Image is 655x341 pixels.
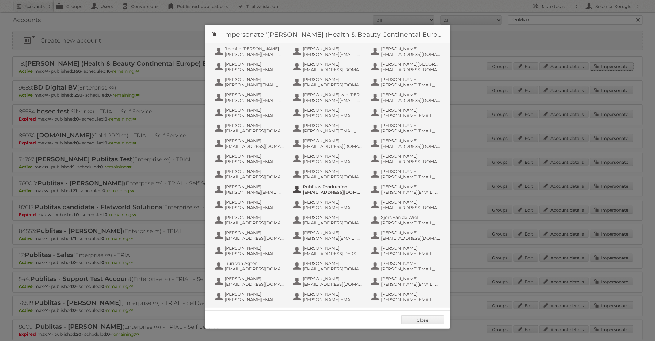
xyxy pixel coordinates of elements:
[214,91,286,104] button: [PERSON_NAME] [PERSON_NAME][EMAIL_ADDRESS][DOMAIN_NAME]
[371,291,443,303] button: [PERSON_NAME] [PERSON_NAME][EMAIL_ADDRESS][DOMAIN_NAME]
[303,107,363,113] span: [PERSON_NAME]
[371,153,443,165] button: [PERSON_NAME] [EMAIL_ADDRESS][DOMAIN_NAME]
[303,128,363,134] span: [PERSON_NAME][EMAIL_ADDRESS][DOMAIN_NAME]
[225,61,284,67] span: [PERSON_NAME]
[303,282,363,287] span: [EMAIL_ADDRESS][DOMAIN_NAME]
[303,77,363,82] span: [PERSON_NAME]
[371,260,443,272] button: [PERSON_NAME] [PERSON_NAME][EMAIL_ADDRESS][DOMAIN_NAME]
[214,61,286,73] button: [PERSON_NAME] [PERSON_NAME][EMAIL_ADDRESS][DOMAIN_NAME]
[371,45,443,58] button: [PERSON_NAME] [EMAIL_ADDRESS][DOMAIN_NAME]
[371,76,443,88] button: [PERSON_NAME] [PERSON_NAME][EMAIL_ADDRESS][DOMAIN_NAME]
[303,174,363,180] span: [EMAIL_ADDRESS][DOMAIN_NAME]
[214,245,286,257] button: [PERSON_NAME] [PERSON_NAME][EMAIL_ADDRESS][DOMAIN_NAME]
[303,159,363,164] span: [PERSON_NAME][EMAIL_ADDRESS][DOMAIN_NAME]
[225,52,284,57] span: [PERSON_NAME][EMAIL_ADDRESS][DOMAIN_NAME]
[381,138,441,144] span: [PERSON_NAME]
[225,138,284,144] span: [PERSON_NAME]
[225,113,284,118] span: [PERSON_NAME][EMAIL_ADDRESS][DOMAIN_NAME]
[371,168,443,180] button: [PERSON_NAME] [PERSON_NAME][EMAIL_ADDRESS][DOMAIN_NAME]
[214,153,286,165] button: [PERSON_NAME] [PERSON_NAME][EMAIL_ADDRESS][DOMAIN_NAME]
[303,230,363,236] span: [PERSON_NAME]
[303,169,363,174] span: [PERSON_NAME]
[303,46,363,52] span: [PERSON_NAME]
[214,275,286,288] button: [PERSON_NAME] [EMAIL_ADDRESS][DOMAIN_NAME]
[225,199,284,205] span: [PERSON_NAME]
[292,153,364,165] button: [PERSON_NAME] [PERSON_NAME][EMAIL_ADDRESS][DOMAIN_NAME]
[381,144,441,149] span: [EMAIL_ADDRESS][DOMAIN_NAME]
[225,98,284,103] span: [PERSON_NAME][EMAIL_ADDRESS][DOMAIN_NAME]
[303,113,363,118] span: [PERSON_NAME][EMAIL_ADDRESS][DOMAIN_NAME]
[214,107,286,119] button: [PERSON_NAME] [PERSON_NAME][EMAIL_ADDRESS][DOMAIN_NAME]
[225,190,284,195] span: [PERSON_NAME][EMAIL_ADDRESS][DOMAIN_NAME]
[292,45,364,58] button: [PERSON_NAME] [PERSON_NAME][EMAIL_ADDRESS][DOMAIN_NAME]
[303,138,363,144] span: [PERSON_NAME]
[303,153,363,159] span: [PERSON_NAME]
[214,260,286,272] button: Tiuri van Agten [EMAIL_ADDRESS][DOMAIN_NAME]
[214,137,286,150] button: [PERSON_NAME] [EMAIL_ADDRESS][DOMAIN_NAME]
[214,45,286,58] button: Jasmijn [PERSON_NAME] [PERSON_NAME][EMAIL_ADDRESS][DOMAIN_NAME]
[303,236,363,241] span: [PERSON_NAME][EMAIL_ADDRESS][DOMAIN_NAME]
[214,168,286,180] button: [PERSON_NAME] [EMAIL_ADDRESS][DOMAIN_NAME]
[225,261,284,266] span: Tiuri van Agten
[381,184,441,190] span: [PERSON_NAME]
[381,251,441,256] span: [PERSON_NAME][EMAIL_ADDRESS][DOMAIN_NAME]
[292,107,364,119] button: [PERSON_NAME] [PERSON_NAME][EMAIL_ADDRESS][DOMAIN_NAME]
[371,275,443,288] button: [PERSON_NAME] [PERSON_NAME][EMAIL_ADDRESS][DOMAIN_NAME]
[381,261,441,266] span: [PERSON_NAME]
[381,230,441,236] span: [PERSON_NAME]
[225,82,284,88] span: [PERSON_NAME][EMAIL_ADDRESS][DOMAIN_NAME]
[381,215,441,220] span: Sjors van de Wiel
[381,128,441,134] span: [PERSON_NAME][EMAIL_ADDRESS][DOMAIN_NAME]
[292,291,364,303] button: [PERSON_NAME] [PERSON_NAME][EMAIL_ADDRESS][DOMAIN_NAME]
[371,107,443,119] button: [PERSON_NAME] [PERSON_NAME][EMAIL_ADDRESS][DOMAIN_NAME]
[205,25,450,43] h1: Impersonate '[PERSON_NAME] (Health & Beauty Continental Europe) B.V.'
[292,91,364,104] button: [PERSON_NAME] van [PERSON_NAME] [PERSON_NAME][EMAIL_ADDRESS][DOMAIN_NAME]
[381,190,441,195] span: [PERSON_NAME][EMAIL_ADDRESS][DOMAIN_NAME]
[292,61,364,73] button: [PERSON_NAME] [EMAIL_ADDRESS][DOMAIN_NAME]
[303,215,363,220] span: [PERSON_NAME]
[303,52,363,57] span: [PERSON_NAME][EMAIL_ADDRESS][DOMAIN_NAME]
[381,61,441,67] span: [PERSON_NAME][GEOGRAPHIC_DATA]
[303,220,363,226] span: [EMAIL_ADDRESS][DOMAIN_NAME]
[225,77,284,82] span: [PERSON_NAME]
[292,199,364,211] button: [PERSON_NAME] [PERSON_NAME][EMAIL_ADDRESS][DOMAIN_NAME]
[292,275,364,288] button: [PERSON_NAME] [EMAIL_ADDRESS][DOMAIN_NAME]
[381,52,441,57] span: [EMAIL_ADDRESS][DOMAIN_NAME]
[303,276,363,282] span: [PERSON_NAME]
[292,76,364,88] button: [PERSON_NAME] [EMAIL_ADDRESS][DOMAIN_NAME]
[303,98,363,103] span: [PERSON_NAME][EMAIL_ADDRESS][DOMAIN_NAME]
[292,168,364,180] button: [PERSON_NAME] [EMAIL_ADDRESS][DOMAIN_NAME]
[303,199,363,205] span: [PERSON_NAME]
[303,123,363,128] span: [PERSON_NAME]
[381,245,441,251] span: [PERSON_NAME]
[225,276,284,282] span: [PERSON_NAME]
[225,297,284,302] span: [PERSON_NAME][EMAIL_ADDRESS][DOMAIN_NAME]
[225,215,284,220] span: [PERSON_NAME]
[371,245,443,257] button: [PERSON_NAME] [PERSON_NAME][EMAIL_ADDRESS][DOMAIN_NAME]
[381,113,441,118] span: [PERSON_NAME][EMAIL_ADDRESS][DOMAIN_NAME]
[371,199,443,211] button: [PERSON_NAME] [EMAIL_ADDRESS][DOMAIN_NAME]
[381,205,441,210] span: [EMAIL_ADDRESS][DOMAIN_NAME]
[303,184,363,190] span: Publitas Production
[381,199,441,205] span: [PERSON_NAME]
[381,67,441,72] span: [EMAIL_ADDRESS][DOMAIN_NAME]
[225,220,284,226] span: [EMAIL_ADDRESS][DOMAIN_NAME]
[381,46,441,52] span: [PERSON_NAME]
[371,91,443,104] button: [PERSON_NAME] [EMAIL_ADDRESS][DOMAIN_NAME]
[381,92,441,98] span: [PERSON_NAME]
[292,122,364,134] button: [PERSON_NAME] [PERSON_NAME][EMAIL_ADDRESS][DOMAIN_NAME]
[225,174,284,180] span: [EMAIL_ADDRESS][DOMAIN_NAME]
[225,46,284,52] span: Jasmijn [PERSON_NAME]
[381,291,441,297] span: [PERSON_NAME]
[381,266,441,272] span: [PERSON_NAME][EMAIL_ADDRESS][DOMAIN_NAME]
[381,77,441,82] span: [PERSON_NAME]
[303,245,363,251] span: [PERSON_NAME]
[371,137,443,150] button: [PERSON_NAME] [EMAIL_ADDRESS][DOMAIN_NAME]
[371,122,443,134] button: [PERSON_NAME] [PERSON_NAME][EMAIL_ADDRESS][DOMAIN_NAME]
[303,297,363,302] span: [PERSON_NAME][EMAIL_ADDRESS][DOMAIN_NAME]
[371,229,443,242] button: [PERSON_NAME] [EMAIL_ADDRESS][DOMAIN_NAME]
[381,220,441,226] span: [PERSON_NAME][EMAIL_ADDRESS][DOMAIN_NAME]
[381,98,441,103] span: [EMAIL_ADDRESS][DOMAIN_NAME]
[214,199,286,211] button: [PERSON_NAME] [PERSON_NAME][EMAIL_ADDRESS][DOMAIN_NAME]
[381,153,441,159] span: [PERSON_NAME]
